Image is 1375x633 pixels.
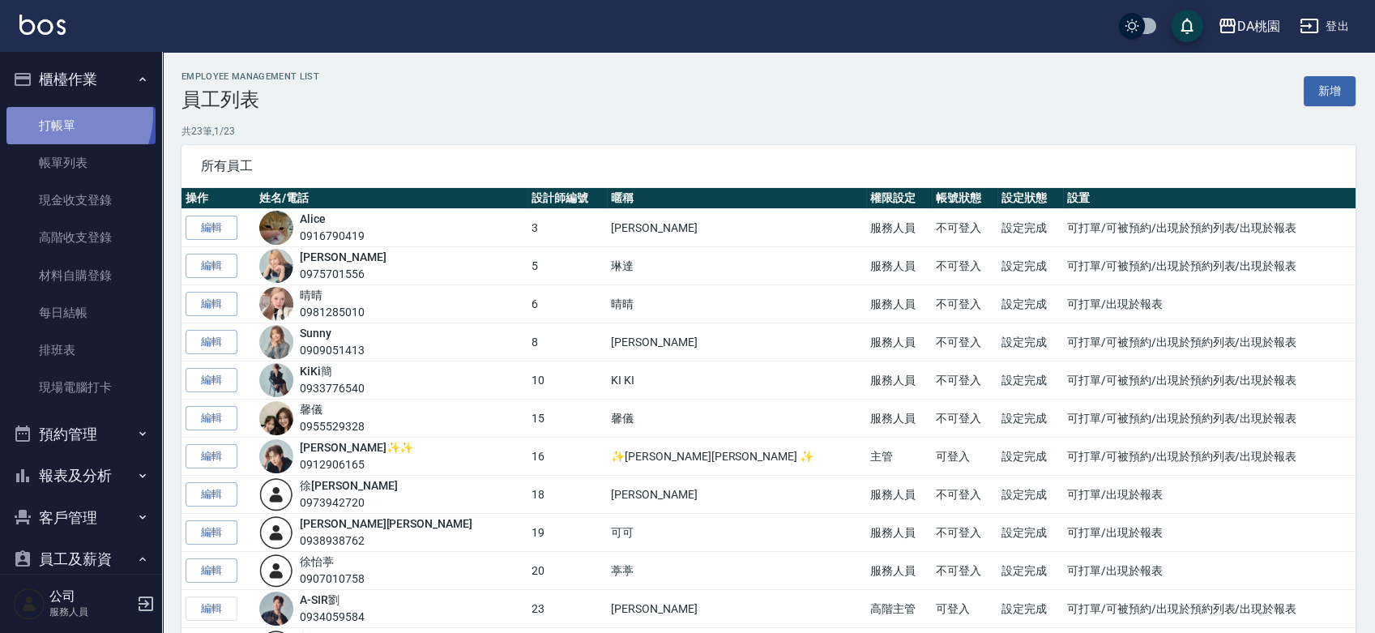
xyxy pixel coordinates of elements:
td: 服務人員 [866,285,932,323]
th: 帳號狀態 [932,188,997,209]
a: 每日結帳 [6,294,156,331]
img: Person [13,588,45,620]
div: 0955529328 [300,418,365,435]
div: 0909051413 [300,342,365,359]
td: 不可登入 [932,285,997,323]
td: 服務人員 [866,209,932,247]
a: 徐怡葶 [300,555,334,568]
div: DA桃園 [1237,16,1280,36]
th: 設計師編號 [527,188,607,209]
div: 0981285010 [300,304,365,321]
p: 共 23 筆, 1 / 23 [181,124,1356,139]
td: [PERSON_NAME] [607,476,866,514]
a: 編輯 [186,254,237,279]
img: avatar.jpeg [259,249,293,283]
a: 高階收支登錄 [6,219,156,256]
td: 可打單/可被預約/出現於預約列表/出現於報表 [1063,209,1356,247]
div: 0933776540 [300,380,365,397]
a: 編輯 [186,368,237,393]
button: 預約管理 [6,413,156,456]
td: 設定完成 [997,285,1063,323]
td: 服務人員 [866,552,932,590]
td: 16 [527,438,607,476]
a: 編輯 [186,330,237,355]
td: 服務人員 [866,476,932,514]
td: 15 [527,400,607,438]
th: 權限設定 [866,188,932,209]
th: 操作 [181,188,255,209]
td: 不可登入 [932,323,997,361]
div: 0938938762 [300,532,472,550]
td: 可打單/可被預約/出現於預約列表/出現於報表 [1063,590,1356,628]
img: avatar.jpeg [259,401,293,435]
a: Alice [300,212,326,225]
td: 設定完成 [997,476,1063,514]
img: avatar.jpeg [259,287,293,321]
a: 現金收支登錄 [6,182,156,219]
a: 編輯 [186,444,237,469]
img: avatar.jpeg [259,211,293,245]
td: 琳達 [607,247,866,285]
td: 可打單/出現於報表 [1063,476,1356,514]
td: 可打單/出現於報表 [1063,552,1356,590]
div: 0912906165 [300,456,413,473]
a: 新增 [1304,76,1356,106]
button: 客戶管理 [6,497,156,539]
button: DA桃園 [1211,10,1287,43]
img: avatar.jpeg [259,363,293,397]
td: 19 [527,514,607,552]
td: 可打單/可被預約/出現於預約列表/出現於報表 [1063,323,1356,361]
td: 不可登入 [932,361,997,400]
button: save [1171,10,1203,42]
a: 編輯 [186,558,237,584]
th: 姓名/電話 [255,188,527,209]
td: 設定完成 [997,209,1063,247]
td: 10 [527,361,607,400]
td: [PERSON_NAME] [607,323,866,361]
button: 報表及分析 [6,455,156,497]
a: 編輯 [186,520,237,545]
a: Sunny [300,327,331,340]
a: [PERSON_NAME][PERSON_NAME] [300,517,472,530]
td: 設定完成 [997,400,1063,438]
td: 不可登入 [932,514,997,552]
td: KI KI [607,361,866,400]
a: 編輯 [186,482,237,507]
td: 晴晴 [607,285,866,323]
td: 可打單/出現於報表 [1063,285,1356,323]
td: 不可登入 [932,476,997,514]
th: 暱稱 [607,188,866,209]
a: [PERSON_NAME] [300,250,386,263]
img: user-login-man-human-body-mobile-person-512.png [259,515,293,550]
td: 3 [527,209,607,247]
h3: 員工列表 [181,88,319,111]
div: 0973942720 [300,494,397,511]
td: 高階主管 [866,590,932,628]
td: ✨[PERSON_NAME][PERSON_NAME] ✨ [607,438,866,476]
td: 設定完成 [997,247,1063,285]
button: 櫃檯作業 [6,58,156,101]
td: 不可登入 [932,209,997,247]
img: avatar.jpeg [259,325,293,359]
a: 徐[PERSON_NAME] [300,479,397,492]
a: 編輯 [186,406,237,431]
td: 設定完成 [997,552,1063,590]
img: Logo [19,15,66,35]
td: 20 [527,552,607,590]
h5: 公司 [49,588,132,605]
td: [PERSON_NAME] [607,590,866,628]
a: 排班表 [6,331,156,369]
td: 23 [527,590,607,628]
th: 設置 [1063,188,1356,209]
span: 所有員工 [201,158,1336,174]
th: 設定狀態 [997,188,1063,209]
a: 打帳單 [6,107,156,144]
td: 5 [527,247,607,285]
td: 設定完成 [997,323,1063,361]
div: 0907010758 [300,571,365,588]
a: 材料自購登錄 [6,257,156,294]
a: 編輯 [186,216,237,241]
button: 登出 [1293,11,1356,41]
td: 設定完成 [997,514,1063,552]
td: 不可登入 [932,247,997,285]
